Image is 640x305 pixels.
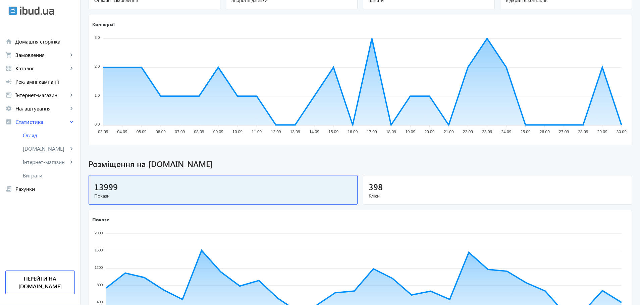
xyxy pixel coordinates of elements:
tspan: 1200 [95,265,103,270]
mat-icon: keyboard_arrow_right [68,119,75,125]
mat-icon: storefront [5,92,12,98]
tspan: 400 [97,300,103,304]
tspan: 13.09 [290,130,300,134]
tspan: 1.0 [95,93,100,97]
span: Замовлення [15,52,68,58]
tspan: 20.09 [424,130,434,134]
span: Огляд [23,132,75,139]
mat-icon: grid_view [5,65,12,72]
img: ibud.svg [8,6,17,15]
span: Статистика [15,119,68,125]
mat-icon: keyboard_arrow_right [68,65,75,72]
tspan: 30.09 [617,130,627,134]
tspan: 28.09 [578,130,588,134]
tspan: 2.0 [95,64,100,68]
tspan: 2000 [95,231,103,235]
tspan: 11.09 [252,130,262,134]
span: Розміщення на [DOMAIN_NAME] [89,158,632,170]
tspan: 0.0 [95,122,100,126]
tspan: 27.09 [559,130,569,134]
tspan: 03.09 [98,130,108,134]
tspan: 06.09 [156,130,166,134]
tspan: 800 [97,283,103,287]
tspan: 1600 [95,248,103,252]
tspan: 25.09 [521,130,531,134]
tspan: 16.09 [348,130,358,134]
tspan: 14.09 [309,130,319,134]
tspan: 09.09 [213,130,223,134]
mat-icon: campaign [5,78,12,85]
img: ibud_text.svg [20,6,54,15]
span: Інтернет-магазин [15,92,68,98]
span: [DOMAIN_NAME] [23,145,68,152]
tspan: 04.09 [117,130,127,134]
tspan: 23.09 [482,130,492,134]
a: Перейти на [DOMAIN_NAME] [5,271,75,294]
tspan: 24.09 [501,130,511,134]
tspan: 3.0 [95,35,100,40]
tspan: 22.09 [463,130,473,134]
tspan: 29.09 [597,130,607,134]
span: Каталог [15,65,68,72]
mat-icon: home [5,38,12,45]
span: Інтернет-магазин [23,159,68,165]
tspan: 26.09 [540,130,550,134]
span: 13999 [94,181,118,192]
mat-icon: keyboard_arrow_right [68,145,75,152]
span: Рекламні кампанії [15,78,75,85]
tspan: 05.09 [137,130,147,134]
mat-icon: keyboard_arrow_right [68,52,75,58]
mat-icon: shopping_cart [5,52,12,58]
tspan: 12.09 [271,130,281,134]
tspan: 17.09 [367,130,377,134]
span: Домашня сторінка [15,38,75,45]
span: Витрати [23,172,75,179]
mat-icon: keyboard_arrow_right [68,159,75,165]
span: Кліки [369,193,626,199]
tspan: 18.09 [386,130,396,134]
tspan: 19.09 [405,130,415,134]
tspan: 10.09 [232,130,243,134]
tspan: 15.09 [328,130,338,134]
tspan: 07.09 [175,130,185,134]
mat-icon: settings [5,105,12,112]
span: Покази [94,193,352,199]
mat-icon: analytics [5,119,12,125]
text: Конверсії [92,21,115,27]
tspan: 21.09 [444,130,454,134]
span: 398 [369,181,383,192]
text: Покази [92,216,110,223]
span: Налаштування [15,105,68,112]
mat-icon: keyboard_arrow_right [68,105,75,112]
mat-icon: keyboard_arrow_right [68,92,75,98]
mat-icon: receipt_long [5,185,12,192]
tspan: 08.09 [194,130,204,134]
span: Рахунки [15,185,75,192]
